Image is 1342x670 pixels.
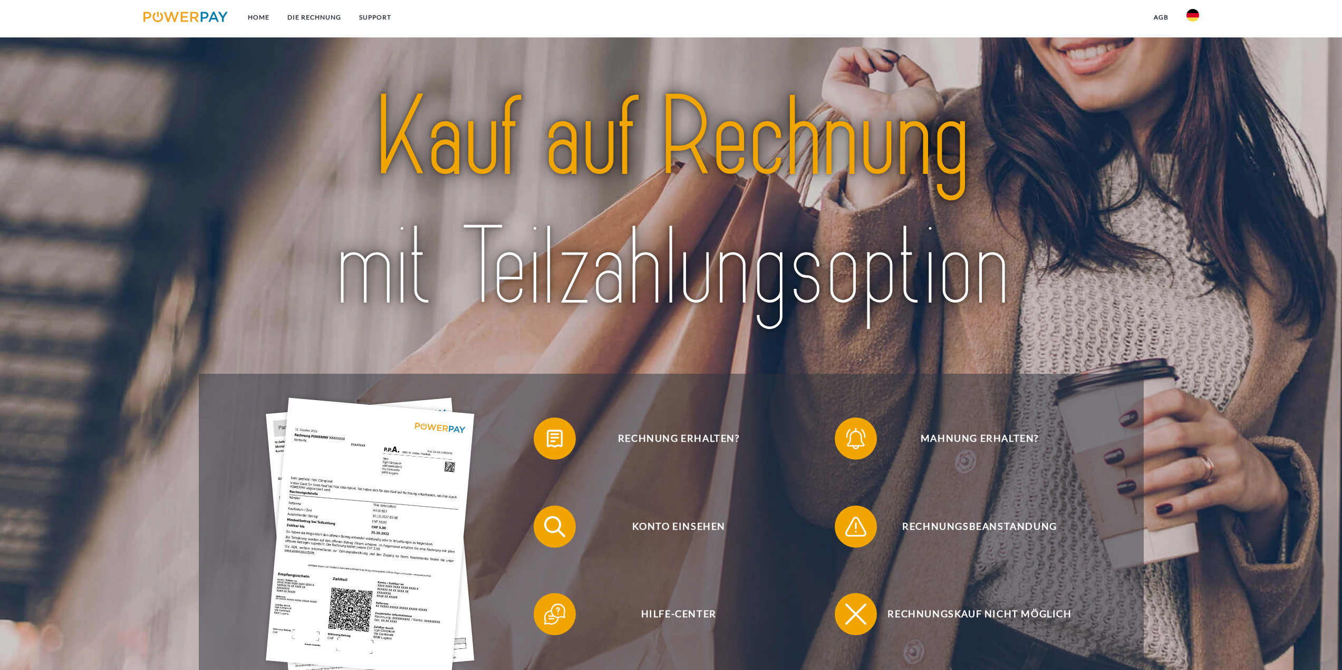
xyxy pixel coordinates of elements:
img: logo-powerpay.svg [143,12,228,22]
img: qb_search.svg [542,513,568,540]
button: Mahnung erhalten? [835,417,1109,460]
span: Rechnung erhalten? [549,417,808,460]
a: agb [1145,8,1177,27]
button: Hilfe-Center [534,593,808,635]
span: Mahnung erhalten? [851,417,1109,460]
iframe: Schaltfläche zum Öffnen des Messaging-Fensters [1300,628,1334,662]
button: Rechnungskauf nicht möglich [835,593,1109,635]
span: Rechnungskauf nicht möglich [851,593,1109,635]
button: Konto einsehen [534,506,808,548]
img: qb_warning.svg [843,513,869,540]
button: Rechnung erhalten? [534,417,808,460]
a: SUPPORT [350,8,400,27]
img: qb_help.svg [542,601,568,627]
span: Rechnungsbeanstandung [851,506,1109,548]
button: Rechnungsbeanstandung [835,506,1109,548]
img: qb_bill.svg [542,425,568,452]
a: DIE RECHNUNG [278,8,350,27]
img: qb_close.svg [843,601,869,627]
img: de [1186,9,1199,22]
img: qb_bell.svg [843,425,869,452]
a: Home [239,8,278,27]
img: title-powerpay_de.svg [254,67,1089,339]
span: Konto einsehen [549,506,808,548]
span: Hilfe-Center [549,593,808,635]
